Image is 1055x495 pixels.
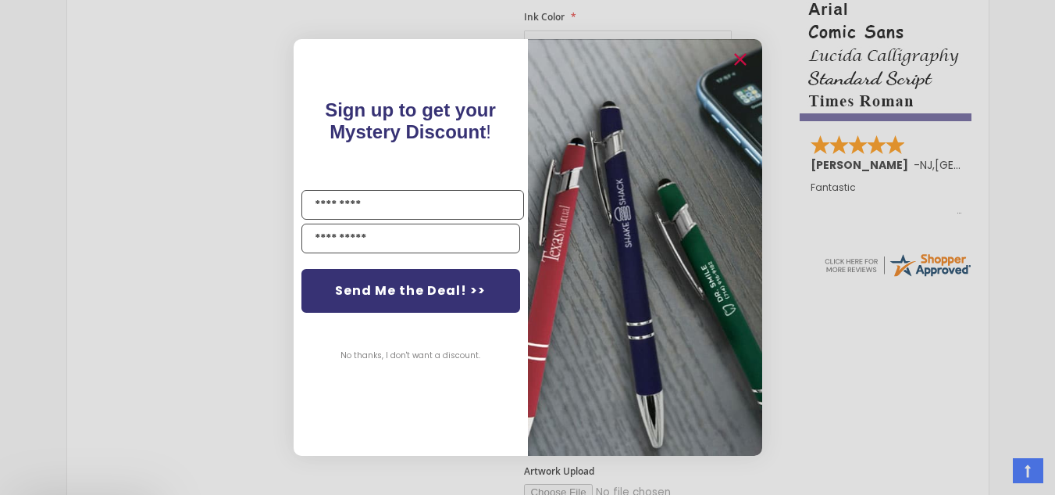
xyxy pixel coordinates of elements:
span: Sign up to get your Mystery Discount [325,99,496,142]
img: pop-up-image [528,39,762,456]
iframe: Google Customer Reviews [926,453,1055,495]
span: ! [325,99,496,142]
button: Send Me the Deal! >> [301,269,520,313]
button: No thanks, I don't want a discount. [333,336,488,375]
button: Close dialog [728,47,753,72]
